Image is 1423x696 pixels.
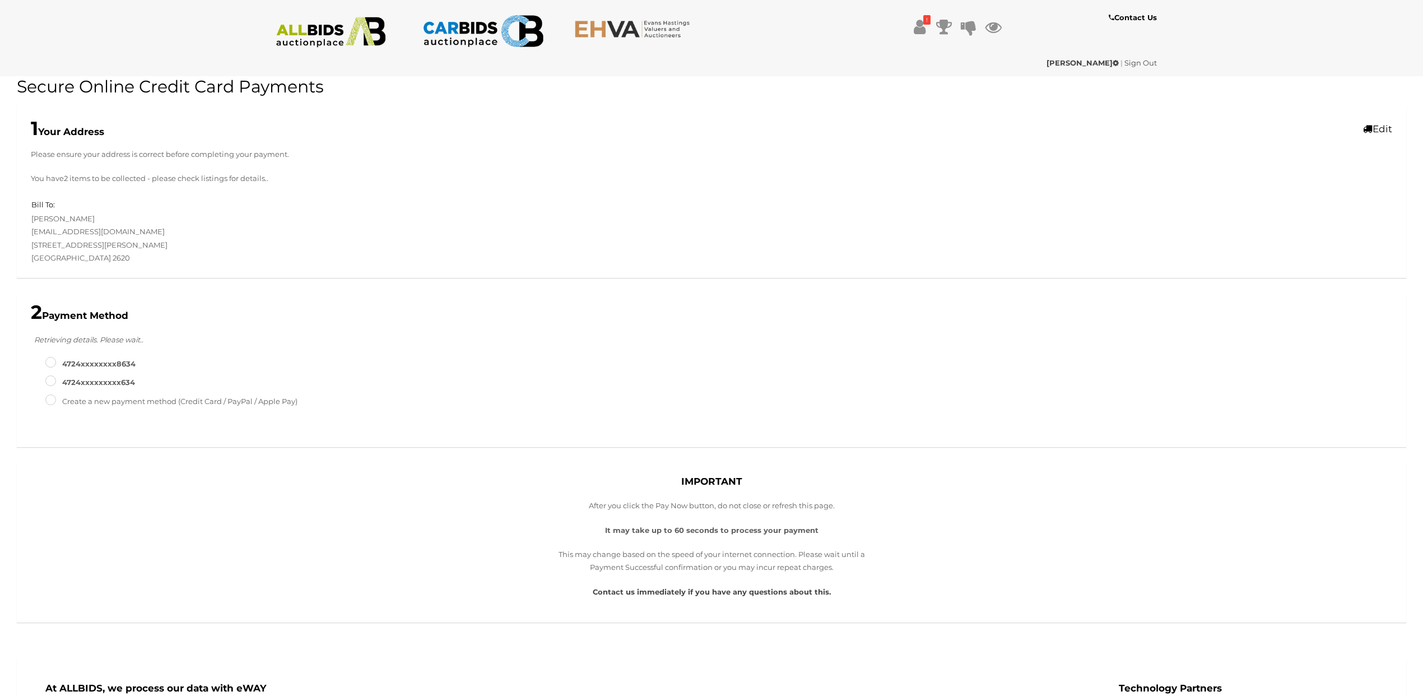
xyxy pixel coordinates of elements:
[31,117,38,140] span: 1
[270,17,392,48] img: ALLBIDS.com.au
[1363,123,1392,134] a: Edit
[1109,13,1157,22] b: Contact Us
[1120,58,1123,67] span: |
[17,77,1406,96] h1: Secure Online Credit Card Payments
[31,172,64,185] span: You have
[681,476,742,487] b: IMPORTANT
[45,376,135,389] label: 4724XXXXXXXXX634
[1109,11,1160,24] a: Contact Us
[267,172,268,185] span: .
[558,499,865,512] p: After you click the Pay Now button, do not close or refresh this page.
[45,395,297,408] label: Create a new payment method (Credit Card / PayPal / Apple Pay)
[1124,58,1157,67] a: Sign Out
[31,300,42,324] span: 2
[422,11,544,51] img: CARBIDS.com.au
[45,358,136,370] label: 4724XXXXXXXX8634
[593,587,831,596] a: Contact us immediately if you have any questions about this.
[23,198,711,265] div: [PERSON_NAME] [EMAIL_ADDRESS][DOMAIN_NAME] [STREET_ADDRESS][PERSON_NAME] [GEOGRAPHIC_DATA] 2620
[31,148,1392,161] p: Please ensure your address is correct before completing your payment.
[911,17,928,37] a: !
[64,172,267,185] span: 2 items to be collected - please check listings for details.
[1047,58,1120,67] a: [PERSON_NAME]
[1119,683,1222,694] b: Technology Partners
[1047,58,1119,67] strong: [PERSON_NAME]
[31,201,55,208] h5: Bill To:
[605,526,819,535] strong: It may take up to 60 seconds to process your payment
[923,15,931,25] i: !
[31,310,128,321] b: Payment Method
[574,20,696,38] img: EHVA.com.au
[558,548,865,574] p: This may change based on the speed of your internet connection. Please wait until a Payment Succe...
[34,335,143,344] i: Retrieving details. Please wait..
[45,683,266,694] b: At ALLBIDS, we process our data with eWAY
[31,126,104,137] b: Your Address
